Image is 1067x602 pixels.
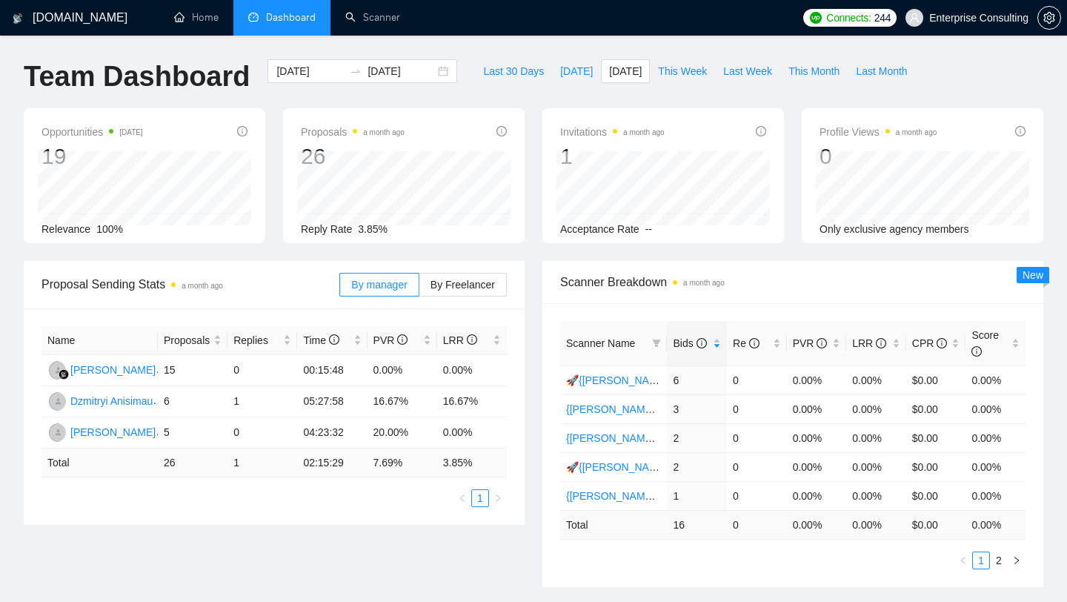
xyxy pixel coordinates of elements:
td: 0.00 % [787,510,847,539]
span: info-circle [817,338,827,348]
span: right [1012,556,1021,565]
td: 0.00% [787,365,847,394]
span: to [350,65,362,77]
img: EB [49,423,67,442]
td: 02:15:29 [297,449,367,477]
td: 0.00% [368,355,437,386]
span: info-circle [876,338,886,348]
span: By Freelancer [431,279,495,291]
img: D [49,392,67,411]
a: setting [1037,12,1061,24]
span: info-circle [697,338,707,348]
a: 1 [472,490,488,506]
span: [DATE] [609,63,642,79]
span: right [493,494,502,503]
td: 0.00% [965,481,1026,510]
a: 🚀{[PERSON_NAME]} Main | python | django | AI (+less than 30 h) [566,461,874,473]
time: a month ago [683,279,725,287]
span: PVR [373,334,408,346]
input: Start date [276,63,344,79]
time: a month ago [363,128,405,136]
div: 26 [301,142,405,171]
td: 2 [667,423,727,452]
input: End date [368,63,435,79]
img: upwork-logo.png [810,12,822,24]
span: info-circle [1015,126,1026,136]
span: Bids [673,337,706,349]
span: info-circle [237,126,247,136]
td: 0.00 % [965,510,1026,539]
span: left [458,494,467,503]
span: Relevance [41,223,90,235]
li: Next Page [1008,552,1026,569]
span: By manager [351,279,407,291]
h1: Team Dashboard [24,59,250,94]
td: 0 [727,510,787,539]
span: 244 [874,10,891,26]
td: 00:15:48 [297,355,367,386]
td: 0.00% [965,394,1026,423]
td: 0.00% [846,365,906,394]
a: homeHome [174,11,219,24]
td: 0 [727,481,787,510]
iframe: Intercom live chat [1017,552,1052,587]
a: {[PERSON_NAME]} Full-stack devs WW - pain point [566,490,807,502]
span: 3.85% [358,223,388,235]
td: 16.67% [368,386,437,417]
div: 0 [820,142,937,171]
span: Scanner Breakdown [560,273,1026,291]
td: $0.00 [906,365,966,394]
div: Dzmitryi Anisimau [70,393,153,409]
span: info-circle [937,338,947,348]
td: 3.85 % [437,449,507,477]
div: 19 [41,142,143,171]
button: This Week [650,59,715,83]
span: CPR [912,337,947,349]
span: -- [645,223,652,235]
td: $ 0.00 [906,510,966,539]
td: 16.67% [437,386,507,417]
a: EB[PERSON_NAME] [47,426,156,437]
span: Dashboard [266,11,316,24]
td: 15 [158,355,227,386]
span: 100% [96,223,123,235]
td: 3 [667,394,727,423]
span: Reply Rate [301,223,352,235]
button: left [954,552,972,569]
img: RH [49,361,67,380]
td: 16 [667,510,727,539]
span: info-circle [397,334,408,345]
li: Previous Page [954,552,972,569]
span: Last Month [856,63,907,79]
button: [DATE] [601,59,650,83]
td: 7.69 % [368,449,437,477]
span: setting [1038,12,1060,24]
span: Connects: [826,10,871,26]
a: 2 [991,552,1007,569]
span: Acceptance Rate [560,223,639,235]
td: 0.00% [846,394,906,423]
span: This Month [788,63,840,79]
td: 2 [667,452,727,481]
td: 0.00% [846,423,906,452]
span: Last 30 Days [483,63,544,79]
a: searchScanner [345,11,400,24]
th: Proposals [158,326,227,355]
img: gigradar-bm.png [59,369,69,380]
span: Last Week [723,63,772,79]
td: 20.00% [368,417,437,449]
img: logo [13,7,23,30]
span: filter [649,332,664,354]
td: 0.00% [437,417,507,449]
a: {[PERSON_NAME]} React/Next.js/Node.js (Long-term, All Niches) [566,403,869,415]
span: user [909,13,920,23]
span: info-circle [756,126,766,136]
td: 0 [727,365,787,394]
li: Previous Page [453,489,471,507]
span: dashboard [248,12,259,22]
td: 0.00% [965,452,1026,481]
a: RH[PERSON_NAME] [47,363,156,375]
td: $0.00 [906,452,966,481]
span: [DATE] [560,63,593,79]
a: 1 [973,552,989,569]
